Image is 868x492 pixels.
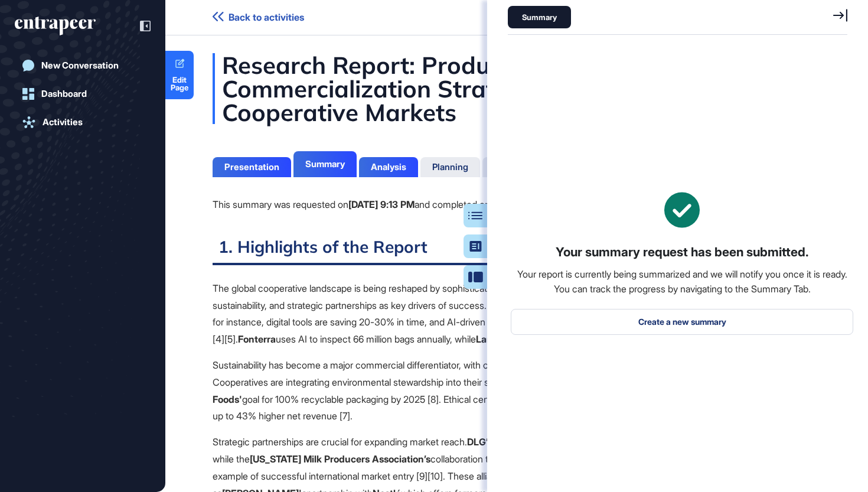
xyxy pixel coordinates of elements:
[371,162,406,172] div: Analysis
[476,333,537,345] strong: Land O'Lakes
[43,117,83,128] div: Activities
[238,333,276,345] strong: Fonterra
[467,436,492,448] strong: DLG’s
[511,267,853,297] div: Your report is currently being summarized and we will notify you once it is ready. You can track ...
[224,162,279,172] div: Presentation
[15,82,151,106] a: Dashboard
[213,357,821,425] p: Sustainability has become a major commercial differentiator, with consumers willing to pay an ave...
[213,53,821,124] div: Research Report: Product Commercialization Strategies in Cooperative Markets
[213,376,818,405] strong: Arla Foods'
[348,198,415,210] b: [DATE] 9:13 PM
[213,236,821,265] h2: 1. Highlights of the Report
[213,197,557,213] div: This summary was requested on and completed on
[41,60,119,71] div: New Conversation
[556,245,809,259] div: Your summary request has been submitted.
[305,159,345,170] div: Summary
[432,162,468,172] div: Planning
[15,17,96,35] div: entrapeer-logo
[15,54,151,77] a: New Conversation
[213,280,821,348] p: The global cooperative landscape is being reshaped by sophisticated product commercialization str...
[229,12,304,23] span: Back to activities
[41,89,87,99] div: Dashboard
[250,453,430,465] strong: [US_STATE] Milk Producers Association’s
[165,51,194,99] a: Edit Page
[508,6,571,28] div: Summary
[511,309,853,335] button: Create a new summary
[165,76,194,92] span: Edit Page
[213,12,304,23] a: Back to activities
[15,110,151,134] a: Activities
